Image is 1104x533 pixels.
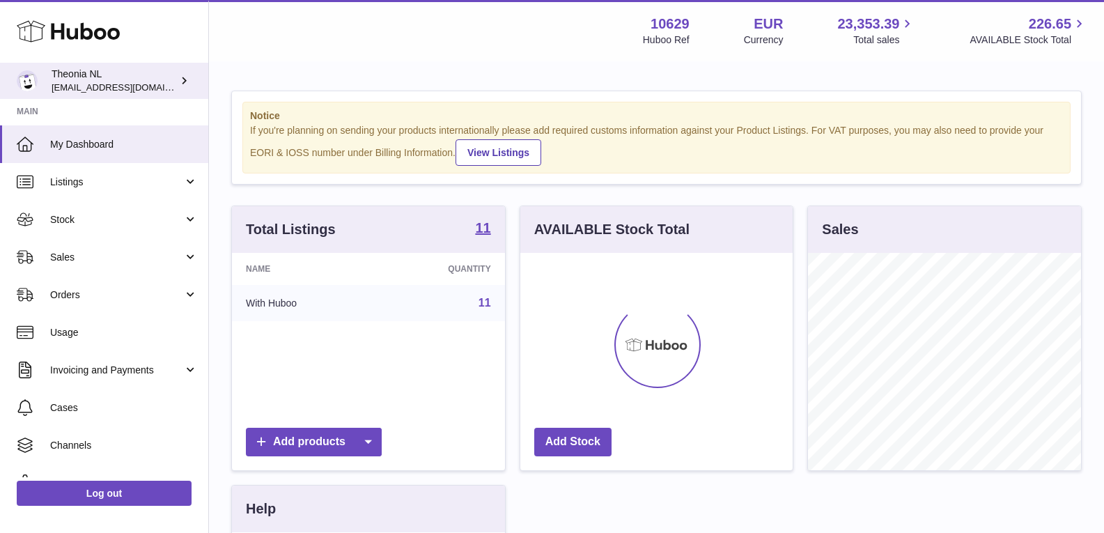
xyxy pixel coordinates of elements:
a: 23,353.39 Total sales [837,15,915,47]
span: Invoicing and Payments [50,364,183,377]
span: AVAILABLE Stock Total [970,33,1087,47]
span: Listings [50,176,183,189]
span: Sales [50,251,183,264]
h3: Help [246,500,276,518]
div: Theonia NL [52,68,177,94]
div: Huboo Ref [643,33,690,47]
strong: Notice [250,109,1063,123]
a: 226.65 AVAILABLE Stock Total [970,15,1087,47]
span: Settings [50,477,198,490]
span: Total sales [853,33,915,47]
h3: Sales [822,220,858,239]
a: 11 [475,221,490,238]
span: 226.65 [1029,15,1071,33]
span: Cases [50,401,198,415]
a: Add Stock [534,428,612,456]
span: Stock [50,213,183,226]
strong: EUR [754,15,783,33]
div: Currency [744,33,784,47]
a: 11 [479,297,491,309]
span: My Dashboard [50,138,198,151]
strong: 11 [475,221,490,235]
th: Name [232,253,376,285]
h3: AVAILABLE Stock Total [534,220,690,239]
td: With Huboo [232,285,376,321]
span: [EMAIL_ADDRESS][DOMAIN_NAME] [52,82,205,93]
a: Add products [246,428,382,456]
a: View Listings [456,139,541,166]
h3: Total Listings [246,220,336,239]
img: info@wholesomegoods.eu [17,70,38,91]
div: If you're planning on sending your products internationally please add required customs informati... [250,124,1063,166]
span: 23,353.39 [837,15,899,33]
a: Log out [17,481,192,506]
span: Usage [50,326,198,339]
span: Orders [50,288,183,302]
strong: 10629 [651,15,690,33]
span: Channels [50,439,198,452]
th: Quantity [376,253,505,285]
